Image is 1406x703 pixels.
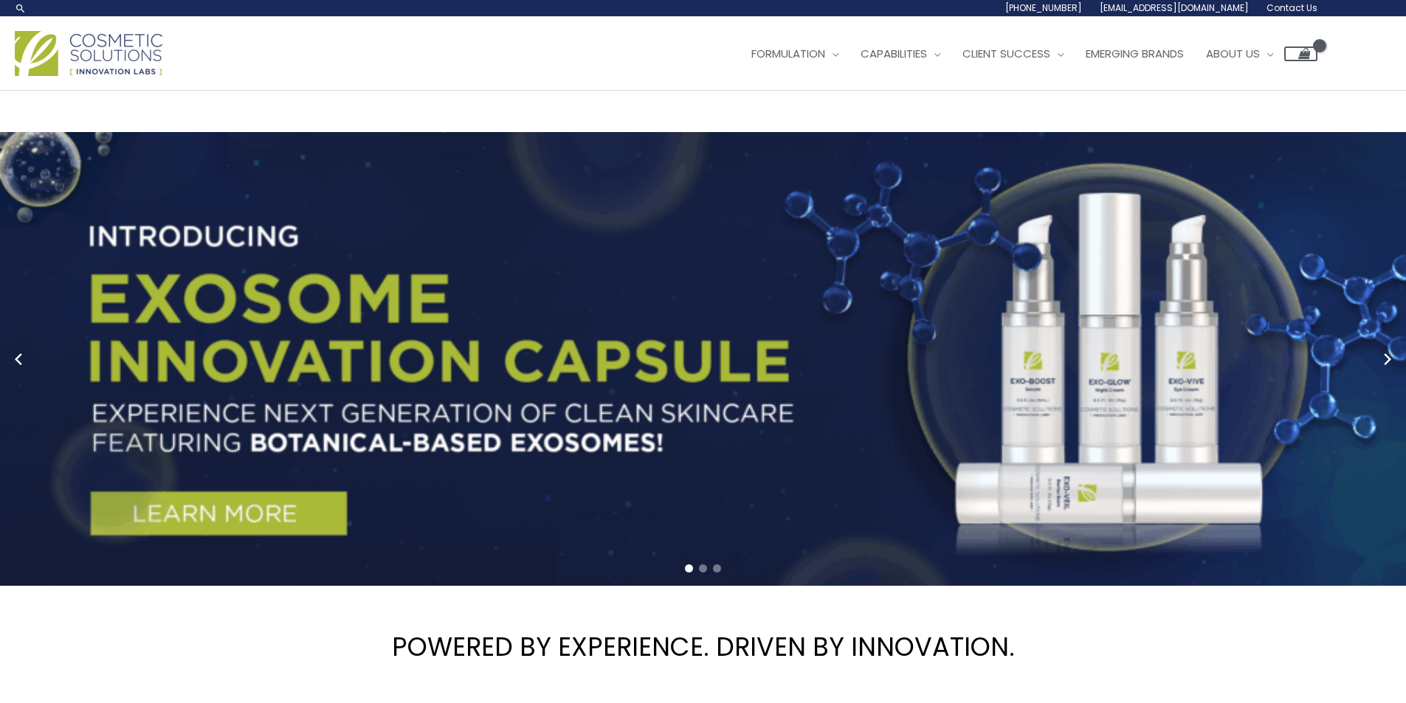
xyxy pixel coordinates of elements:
a: Emerging Brands [1075,32,1195,76]
span: Go to slide 3 [713,564,721,572]
img: Cosmetic Solutions Logo [15,31,162,76]
span: [EMAIL_ADDRESS][DOMAIN_NAME] [1100,1,1249,14]
a: Capabilities [850,32,951,76]
nav: Site Navigation [729,32,1317,76]
a: Search icon link [15,2,27,14]
span: Emerging Brands [1086,46,1184,61]
span: Client Success [962,46,1050,61]
a: Client Success [951,32,1075,76]
span: About Us [1206,46,1260,61]
span: Go to slide 2 [699,564,707,572]
button: Next slide [1376,348,1399,370]
a: View Shopping Cart, empty [1284,46,1317,61]
a: About Us [1195,32,1284,76]
span: Go to slide 1 [685,564,693,572]
a: Formulation [740,32,850,76]
span: Capabilities [861,46,927,61]
span: [PHONE_NUMBER] [1005,1,1082,14]
span: Formulation [751,46,825,61]
span: Contact Us [1267,1,1317,14]
button: Previous slide [7,348,30,370]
